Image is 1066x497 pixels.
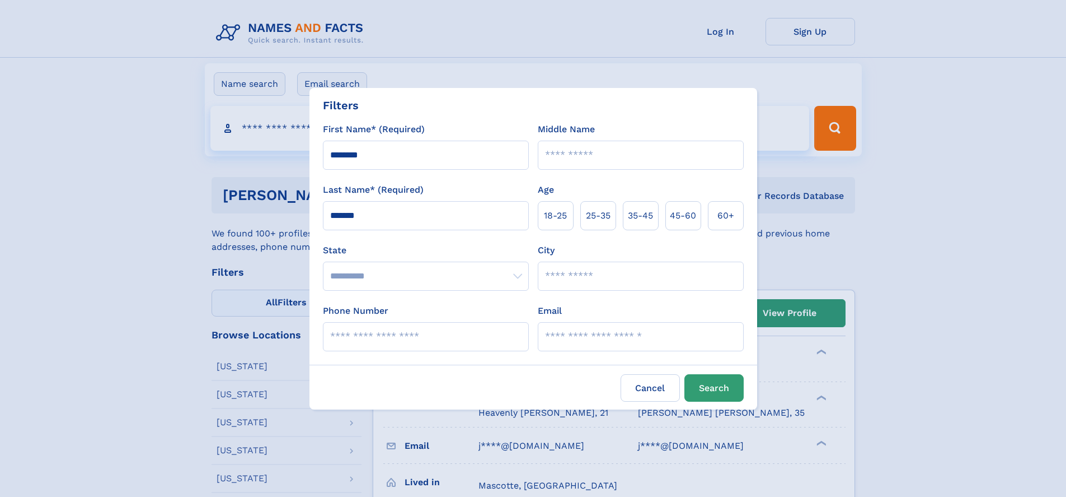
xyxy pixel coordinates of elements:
label: City [538,244,555,257]
div: Filters [323,97,359,114]
span: 45‑60 [670,209,696,222]
span: 18‑25 [544,209,567,222]
label: Email [538,304,562,318]
span: 35‑45 [628,209,653,222]
label: Cancel [621,374,680,402]
label: Middle Name [538,123,595,136]
button: Search [684,374,744,402]
span: 60+ [717,209,734,222]
label: First Name* (Required) [323,123,425,136]
label: Age [538,183,554,197]
label: Phone Number [323,304,388,318]
span: 25‑35 [586,209,611,222]
label: State [323,244,529,257]
label: Last Name* (Required) [323,183,424,197]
